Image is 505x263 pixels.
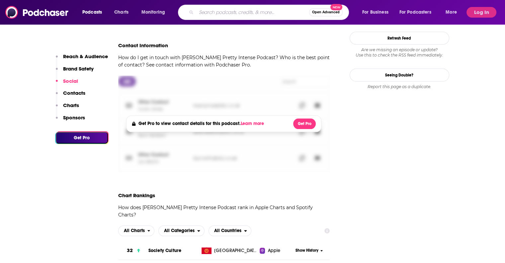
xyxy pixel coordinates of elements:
[293,118,316,129] button: Get Pro
[56,90,85,102] button: Contacts
[82,8,102,17] span: Podcasts
[63,66,94,72] p: Brand Safety
[260,247,293,254] a: Apple
[395,7,441,18] button: open menu
[118,54,330,68] p: How do I get in touch with [PERSON_NAME] Pretty Intense Podcast? Who is the best point of contact...
[350,68,449,81] a: Seeing Double?
[309,8,343,16] button: Open AdvancedNew
[56,132,108,144] button: Get Pro
[240,121,266,126] button: Learn more
[350,47,449,58] div: Are we missing an episode or update? Use this to check the RSS feed immediately.
[5,6,69,19] img: Podchaser - Follow, Share and Rate Podcasts
[446,8,457,17] span: More
[148,248,181,253] a: Society Culture
[63,53,108,60] p: Reach & Audience
[118,225,155,236] h2: Platforms
[114,8,128,17] span: Charts
[56,114,85,127] button: Sponsors
[118,204,330,218] p: How does [PERSON_NAME] Pretty Intense Podcast rank in Apple Charts and Spotify Charts?
[124,228,145,233] span: All Charts
[118,241,148,260] a: 32
[63,102,79,108] p: Charts
[214,228,241,233] span: All Countries
[362,8,388,17] span: For Business
[158,225,205,236] button: open menu
[63,78,78,84] p: Social
[118,42,168,49] h3: Contact Information
[268,247,280,254] span: Apple
[350,84,449,89] div: Report this page as a duplicate.
[138,121,266,126] h4: Get Pro to view contact details for this podcast.
[330,4,342,10] span: New
[209,225,251,236] button: open menu
[312,11,340,14] span: Open Advanced
[209,225,251,236] h2: Countries
[56,78,78,90] button: Social
[56,66,94,78] button: Brand Safety
[141,8,165,17] span: Monitoring
[214,247,257,254] span: Kyrgyzstan
[295,248,318,253] span: Show History
[137,7,174,18] button: open menu
[63,114,85,121] p: Sponsors
[293,248,325,253] button: Show History
[164,228,195,233] span: All Categories
[56,102,79,114] button: Charts
[184,5,355,20] div: Search podcasts, credits, & more...
[358,7,397,18] button: open menu
[78,7,111,18] button: open menu
[118,192,330,198] h2: Chart Rankings
[196,7,309,18] input: Search podcasts, credits, & more...
[350,32,449,45] button: Refresh Feed
[441,7,465,18] button: open menu
[199,247,260,254] a: [GEOGRAPHIC_DATA]
[127,247,133,254] h3: 32
[63,90,85,96] p: Contacts
[118,225,155,236] button: open menu
[110,7,132,18] a: Charts
[158,225,205,236] h2: Categories
[466,7,496,18] button: Log In
[56,53,108,66] button: Reach & Audience
[399,8,431,17] span: For Podcasters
